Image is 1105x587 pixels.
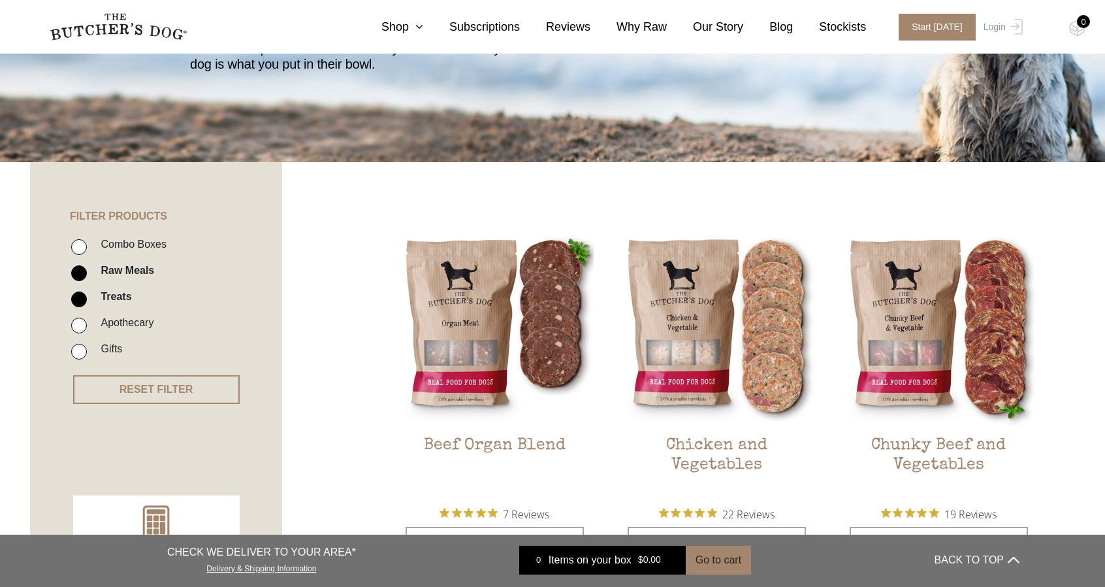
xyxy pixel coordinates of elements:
[793,18,866,36] a: Stockists
[638,555,643,565] span: $
[590,18,667,36] a: Why Raw
[396,436,594,497] h2: Beef Organ Blend
[396,227,594,426] img: Beef Organ Blend
[94,340,122,358] label: Gifts
[423,18,520,36] a: Subscriptions
[406,527,584,557] label: One-off purchase
[886,14,980,41] a: Start [DATE]
[30,162,282,222] h4: FILTER PRODUCTS
[840,227,1038,426] img: Chunky Beef and Vegetables
[743,18,793,36] a: Blog
[722,504,775,524] span: 22 Reviews
[618,227,816,497] a: Chicken and VegetablesChicken and Vegetables
[659,504,775,524] button: Rated 4.9 out of 5 stars from 22 reviews. Jump to reviews.
[618,436,816,497] h2: Chicken and Vegetables
[944,504,997,524] span: 19 Reviews
[638,555,661,565] bdi: 0.00
[396,227,594,497] a: Beef Organ BlendBeef Organ Blend
[840,436,1038,497] h2: Chunky Beef and Vegetables
[686,546,751,575] button: Go to cart
[73,375,240,404] button: RESET FILTER
[549,552,632,568] span: Items on your box
[520,18,590,36] a: Reviews
[667,18,743,36] a: Our Story
[1069,20,1085,37] img: TBD_Cart-Empty.png
[1077,15,1090,28] div: 0
[980,14,1023,41] a: Login
[529,554,549,567] div: 0
[519,546,686,575] a: 0 Items on your box $0.00
[206,561,316,573] a: Delivery & Shipping Information
[94,261,154,279] label: Raw Meals
[850,527,1028,557] label: One-off purchase
[190,41,536,72] p: The most important health decision you can make for your dog is what you put in their bowl.
[167,545,356,560] p: CHECK WE DELIVER TO YOUR AREA*
[355,18,423,36] a: Shop
[881,504,997,524] button: Rated 5 out of 5 stars from 19 reviews. Jump to reviews.
[94,288,131,305] label: Treats
[440,504,549,524] button: Rated 5 out of 5 stars from 7 reviews. Jump to reviews.
[503,504,549,524] span: 7 Reviews
[94,235,167,253] label: Combo Boxes
[840,227,1038,497] a: Chunky Beef and VegetablesChunky Beef and Vegetables
[935,545,1019,576] button: BACK TO TOP
[94,314,153,331] label: Apothecary
[899,14,976,41] span: Start [DATE]
[618,227,816,426] img: Chicken and Vegetables
[628,527,806,557] label: One-off purchase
